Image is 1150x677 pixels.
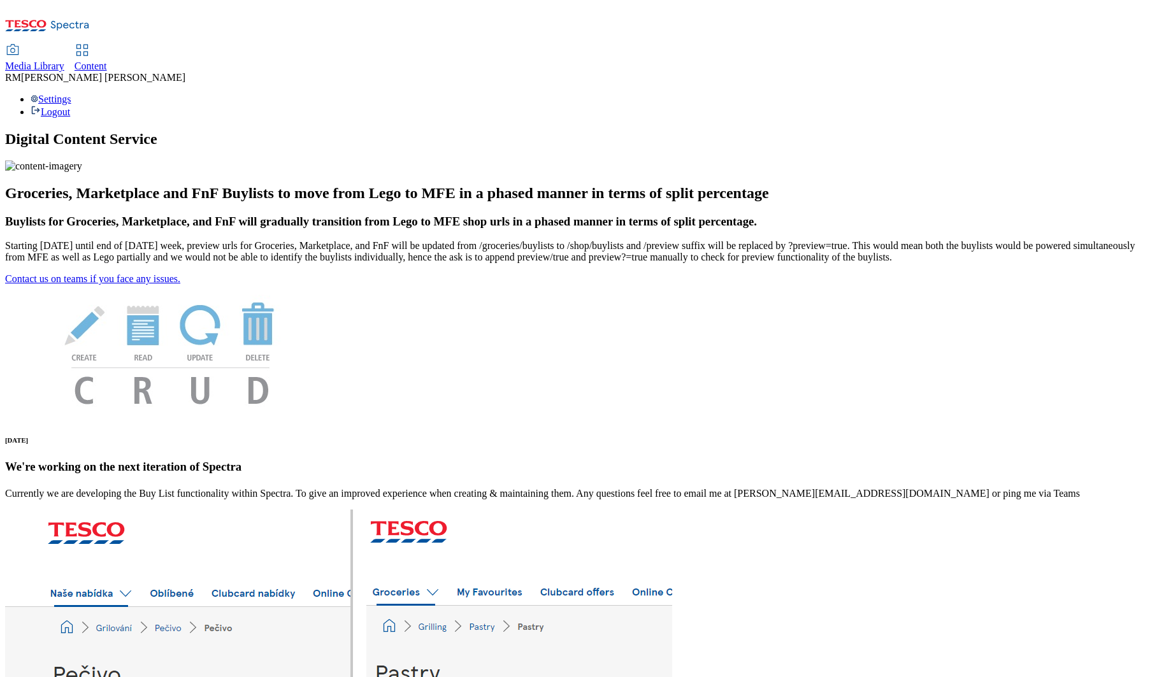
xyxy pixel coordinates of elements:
a: Content [75,45,107,72]
a: Media Library [5,45,64,72]
span: Content [75,61,107,71]
span: [PERSON_NAME] [PERSON_NAME] [21,72,185,83]
h6: [DATE] [5,436,1145,444]
p: Currently we are developing the Buy List functionality within Spectra. To give an improved experi... [5,488,1145,499]
a: Contact us on teams if you face any issues. [5,273,180,284]
img: News Image [5,285,336,418]
h3: Buylists for Groceries, Marketplace, and FnF will gradually transition from Lego to MFE shop urls... [5,215,1145,229]
h3: We're working on the next iteration of Spectra [5,460,1145,474]
a: Settings [31,94,71,104]
a: Logout [31,106,70,117]
h2: Groceries, Marketplace and FnF Buylists to move from Lego to MFE in a phased manner in terms of s... [5,185,1145,202]
h1: Digital Content Service [5,131,1145,148]
span: RM [5,72,21,83]
p: Starting [DATE] until end of [DATE] week, preview urls for Groceries, Marketplace, and FnF will b... [5,240,1145,263]
span: Media Library [5,61,64,71]
img: content-imagery [5,160,82,172]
